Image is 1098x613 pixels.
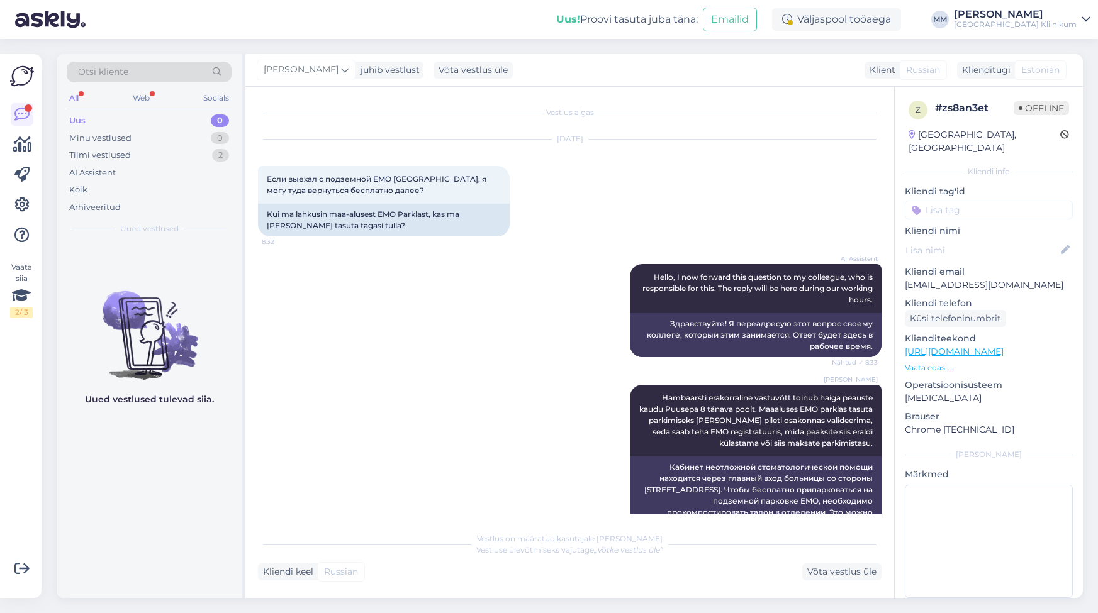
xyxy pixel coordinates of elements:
span: Otsi kliente [78,65,128,79]
div: Võta vestlus üle [802,563,882,580]
button: Emailid [703,8,757,31]
span: Estonian [1021,64,1060,77]
input: Lisa tag [905,201,1073,219]
b: Uus! [556,13,580,25]
div: Võta vestlus üle [434,62,513,79]
div: [GEOGRAPHIC_DATA], [GEOGRAPHIC_DATA] [909,128,1060,155]
div: Kõik [69,184,87,196]
div: [GEOGRAPHIC_DATA] Kliinikum [954,19,1077,30]
p: Vaata edasi ... [905,362,1073,373]
div: Uus [69,114,86,127]
div: Minu vestlused [69,132,132,145]
p: Operatsioonisüsteem [905,378,1073,392]
span: Nähtud ✓ 8:33 [831,358,878,367]
span: Если выехал с подземной EMO [GEOGRAPHIC_DATA], я могу туда вернуться бесплатно далее? [267,174,488,195]
a: [PERSON_NAME][GEOGRAPHIC_DATA] Kliinikum [954,9,1090,30]
p: Klienditeekond [905,332,1073,345]
span: Hello, I now forward this question to my colleague, who is responsible for this. The reply will b... [642,272,875,304]
span: Uued vestlused [120,223,179,235]
div: Proovi tasuta juba täna: [556,12,698,27]
p: Kliendi telefon [905,297,1073,310]
span: Russian [906,64,940,77]
div: Kliendi info [905,166,1073,177]
span: [PERSON_NAME] [824,375,878,384]
div: All [67,90,81,106]
div: # zs8an3et [935,101,1014,116]
i: „Võtke vestlus üle” [594,545,663,555]
span: z [916,105,921,114]
div: Кабинет неотложной стоматологической помощи находится через главный вход больницы со стороны [STR... [630,456,882,546]
img: No chats [57,268,242,382]
div: [PERSON_NAME] [905,449,1073,460]
div: MM [931,11,949,28]
div: 0 [211,114,229,127]
span: AI Assistent [831,254,878,263]
span: Vestluse ülevõtmiseks vajutage [476,545,663,555]
div: Vaata siia [10,262,33,318]
div: Vestlus algas [258,107,882,118]
div: Socials [201,90,232,106]
div: Klienditugi [957,64,1011,77]
span: Hambaarsti erakorraline vastuvõtt toinub haiga peauste kaudu Puusepa 8 tänava poolt. Maaaluses EM... [639,393,875,448]
div: Väljaspool tööaega [772,8,901,31]
div: [DATE] [258,133,882,145]
div: Küsi telefoninumbrit [905,310,1006,327]
p: [MEDICAL_DATA] [905,392,1073,405]
div: Kui ma lahkusin maa-alusest EMO Parklast, kas ma [PERSON_NAME] tasuta tagasi tulla? [258,204,510,236]
div: Web [130,90,152,106]
p: Chrome [TECHNICAL_ID] [905,423,1073,436]
span: 8:32 [262,237,309,246]
img: Askly Logo [10,64,34,88]
p: Kliendi nimi [905,224,1073,238]
input: Lisa nimi [905,243,1058,257]
div: Klient [865,64,895,77]
p: Kliendi tag'id [905,185,1073,198]
div: 0 [211,132,229,145]
div: juhib vestlust [356,64,420,77]
div: Kliendi keel [258,565,313,578]
a: [URL][DOMAIN_NAME] [905,346,1004,357]
div: AI Assistent [69,167,116,179]
p: [EMAIL_ADDRESS][DOMAIN_NAME] [905,279,1073,292]
p: Märkmed [905,468,1073,481]
div: 2 / 3 [10,307,33,318]
p: Uued vestlused tulevad siia. [85,393,214,406]
p: Brauser [905,410,1073,423]
div: Здравствуйте! Я переадресую этот вопрос своему коллеге, который этим занимается. Ответ будет здес... [630,313,882,357]
span: [PERSON_NAME] [264,63,339,77]
p: Kliendi email [905,265,1073,279]
span: Vestlus on määratud kasutajale [PERSON_NAME] [477,534,663,543]
div: [PERSON_NAME] [954,9,1077,19]
span: Offline [1014,101,1069,115]
span: Russian [324,565,358,578]
div: 2 [212,149,229,162]
div: Arhiveeritud [69,201,121,214]
div: Tiimi vestlused [69,149,131,162]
